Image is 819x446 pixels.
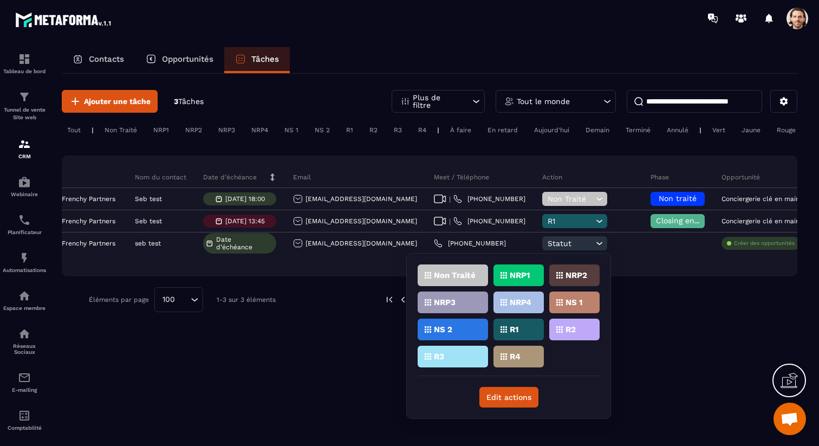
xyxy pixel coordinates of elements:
p: Seb test [135,195,162,203]
a: [PHONE_NUMBER] [453,217,525,225]
p: Opportunités [162,54,213,64]
span: Non Traité [548,195,593,203]
div: R3 [388,124,407,137]
div: Rouge [771,124,801,137]
span: Statut [548,239,593,248]
p: 3 [174,96,204,107]
span: | [449,217,451,225]
p: Nom du contact [135,173,186,182]
img: prev [398,295,408,305]
p: Conciergerie clé en main [721,217,799,225]
div: R1 [341,124,359,137]
p: Plus de filtre [413,94,460,109]
p: NS 2 [434,326,452,333]
div: NRP2 [180,124,207,137]
a: Contacts [62,47,135,73]
a: automationsautomationsAutomatisations [3,243,46,281]
img: automations [18,289,31,302]
p: [DATE] 18:00 [225,195,265,203]
div: Terminé [620,124,656,137]
span: 100 [159,294,179,306]
div: Demain [580,124,615,137]
span: Non traité [659,194,697,203]
div: NRP1 [148,124,174,137]
p: | [92,126,94,134]
span: Closing en cours [656,216,718,225]
a: automationsautomationsWebinaire [3,167,46,205]
p: | [699,126,701,134]
p: NRP1 [510,272,530,279]
p: Planificateur [3,229,46,235]
span: Tâches [178,97,204,106]
img: accountant [18,409,31,422]
button: Ajouter une tâche [62,90,158,113]
p: Comptabilité [3,425,46,431]
div: NRP3 [213,124,240,137]
p: Espace membre [3,305,46,311]
a: Tâches [224,47,290,73]
button: Edit actions [479,387,538,408]
div: En retard [482,124,523,137]
div: NS 2 [309,124,335,137]
span: R1 [548,217,593,225]
p: Tableau de bord [3,68,46,74]
a: [PHONE_NUMBER] [434,239,506,248]
p: R3 [434,353,444,360]
p: Réseaux Sociaux [3,343,46,355]
p: Webinaire [3,191,46,197]
a: formationformationCRM [3,130,46,167]
div: NRP4 [246,124,274,137]
p: Tâches [251,54,279,64]
img: logo [15,10,113,29]
p: Non Traité [434,272,476,279]
div: R2 [364,124,383,137]
img: social-network [18,327,31,340]
p: NRP2 [565,272,587,279]
a: formationformationTunnel de vente Site web [3,82,46,130]
img: automations [18,251,31,264]
p: seb test [135,240,161,247]
a: emailemailE-mailing [3,363,46,401]
span: Date d’échéance [216,236,274,251]
p: NRP4 [510,299,531,306]
span: | [449,195,451,203]
p: Candidature Frenchy Partners [21,217,115,225]
p: Meet / Téléphone [434,173,489,182]
img: email [18,371,31,384]
p: Créer des opportunités [734,240,795,247]
a: social-networksocial-networkRéseaux Sociaux [3,319,46,363]
p: Phase [651,173,669,182]
div: Vert [707,124,731,137]
div: Ouvrir le chat [773,403,806,435]
div: NS 1 [279,124,304,137]
img: prev [385,295,394,305]
img: formation [18,138,31,151]
p: Seb test [135,217,162,225]
p: Opportunité [721,173,760,182]
p: R2 [565,326,576,333]
img: scheduler [18,214,31,227]
img: automations [18,176,31,189]
div: Aujourd'hui [529,124,575,137]
span: Ajouter une tâche [84,96,151,107]
p: Éléments par page [89,296,149,303]
a: formationformationTableau de bord [3,44,46,82]
div: Non Traité [99,124,142,137]
p: 1-3 sur 3 éléments [217,296,276,303]
p: R1 [510,326,518,333]
a: Opportunités [135,47,224,73]
a: schedulerschedulerPlanificateur [3,205,46,243]
input: Search for option [179,294,188,306]
img: formation [18,91,31,104]
p: Automatisations [3,267,46,273]
p: Email [293,173,311,182]
div: À faire [445,124,477,137]
div: Search for option [154,287,203,312]
p: E-mailing [3,387,46,393]
img: formation [18,53,31,66]
div: Annulé [661,124,694,137]
p: Action [542,173,562,182]
p: Tunnel de vente Site web [3,106,46,121]
p: Conciergerie clé en main [721,195,799,203]
p: R4 [510,353,521,360]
